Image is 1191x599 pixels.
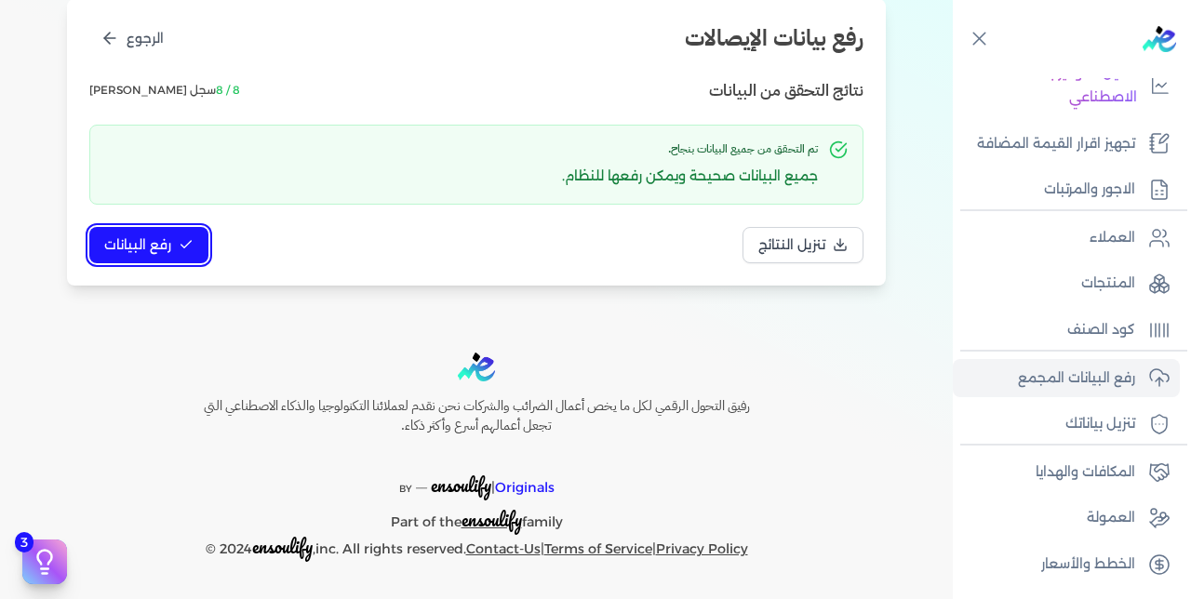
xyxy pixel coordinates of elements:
[1087,506,1135,530] p: العمولة
[89,21,175,56] button: الرجوع
[252,532,313,561] span: ensoulify
[399,483,412,495] span: BY
[1067,318,1135,342] p: كود الصنف
[89,82,240,99] span: سجل [PERSON_NAME]
[709,78,863,102] h3: نتائج التحقق من البيانات
[216,83,240,97] span: 8 / 8
[104,235,171,255] span: رفع البيانات
[953,311,1180,350] a: كود الصنف
[1018,366,1135,391] p: رفع البيانات المجمع
[15,532,33,552] span: 3
[1036,460,1135,485] p: المكافات والهدايا
[127,29,164,48] span: الرجوع
[953,170,1180,209] a: الاجور والمرتبات
[953,545,1180,584] a: الخطط والأسعار
[562,140,818,157] h3: تم التحقق من جميع البيانات بنجاح.
[685,21,863,55] h2: رفع بيانات الإيصالات
[953,125,1180,164] a: تجهيز اقرار القيمة المضافة
[743,227,863,263] button: تنزيل النتائج
[1081,272,1135,296] p: المنتجات
[416,477,427,489] sup: __
[544,540,652,557] a: Terms of Service
[22,539,67,584] button: 3
[164,500,789,535] p: Part of the family
[495,479,555,496] span: Originals
[953,264,1180,303] a: المنتجات
[758,235,825,255] span: تنزيل النتائج
[462,513,522,530] a: ensoulify
[953,499,1180,538] a: العمولة
[1044,178,1135,202] p: الاجور والمرتبات
[953,359,1180,398] a: رفع البيانات المجمع
[977,132,1135,156] p: تجهيز اقرار القيمة المضافة
[953,219,1180,258] a: العملاء
[1143,26,1176,52] img: logo
[164,535,789,562] p: © 2024 ,inc. All rights reserved. | |
[164,451,789,501] p: |
[462,505,522,534] span: ensoulify
[953,54,1180,116] a: تحليل الفواتير بالذكاء الاصطناعي
[164,396,789,436] h6: رفيق التحول الرقمي لكل ما يخص أعمال الضرائب والشركات نحن نقدم لعملائنا التكنولوجيا والذكاء الاصطن...
[431,471,491,499] span: ensoulify
[89,227,208,263] button: رفع البيانات
[962,61,1137,109] p: تحليل الفواتير بالذكاء الاصطناعي
[458,353,495,381] img: logo
[656,540,748,557] a: Privacy Policy
[466,540,541,557] a: Contact-Us
[1090,226,1135,250] p: العملاء
[953,405,1180,444] a: تنزيل بياناتك
[562,165,818,189] p: جميع البيانات صحيحة ويمكن رفعها للنظام.
[1065,412,1135,436] p: تنزيل بياناتك
[953,453,1180,492] a: المكافات والهدايا
[1041,552,1135,577] p: الخطط والأسعار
